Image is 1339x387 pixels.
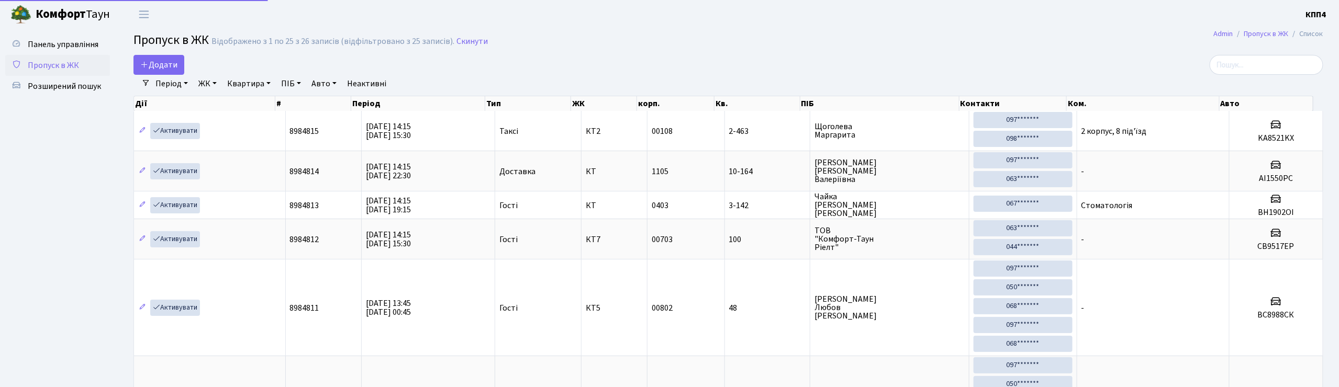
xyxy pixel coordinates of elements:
[1234,133,1319,143] h5: KA8521KX
[307,75,341,93] a: Авто
[134,96,275,111] th: Дії
[366,229,411,249] span: [DATE] 14:15 [DATE] 15:30
[351,96,485,111] th: Період
[275,96,352,111] th: #
[1220,96,1313,111] th: Авто
[290,234,319,245] span: 8984812
[36,6,86,22] b: Комфорт
[1067,96,1219,111] th: Ком.
[814,226,965,252] span: ТОВ "Комфорт-Таун Ріелт"
[366,161,411,181] span: [DATE] 14:15 [DATE] 22:30
[1081,200,1133,211] span: Стоматологія
[652,166,668,177] span: 1105
[28,81,101,92] span: Розширений пошук
[729,304,806,312] span: 48
[652,234,673,245] span: 00703
[814,192,965,218] span: Чайка [PERSON_NAME] [PERSON_NAME]
[131,6,157,23] button: Переключити навігацію
[1234,174,1319,184] h5: АІ1550РС
[814,295,965,320] span: [PERSON_NAME] Любов [PERSON_NAME]
[277,75,305,93] a: ПІБ
[959,96,1067,111] th: Контакти
[1081,234,1085,245] span: -
[28,39,98,50] span: Панель управління
[366,121,411,141] span: [DATE] 14:15 [DATE] 15:30
[1306,8,1326,21] a: КПП4
[715,96,800,111] th: Кв.
[151,75,192,93] a: Період
[1210,55,1323,75] input: Пошук...
[729,167,806,176] span: 10-164
[814,122,965,139] span: Щоголева Маргарита
[28,60,79,71] span: Пропуск в ЖК
[150,197,200,213] a: Активувати
[150,300,200,316] a: Активувати
[800,96,959,111] th: ПІБ
[211,37,454,47] div: Відображено з 1 по 25 з 26 записів (відфільтровано з 25 записів).
[366,298,411,318] span: [DATE] 13:45 [DATE] 00:45
[1081,126,1147,137] span: 2 корпус, 8 під'їзд
[1234,208,1319,218] h5: ВН1902ОІ
[1244,28,1289,39] a: Пропуск в ЖК
[290,302,319,314] span: 8984811
[456,37,488,47] a: Скинути
[1081,166,1085,177] span: -
[586,201,643,210] span: КТ
[499,201,518,210] span: Гості
[140,59,177,71] span: Додати
[652,302,673,314] span: 00802
[499,304,518,312] span: Гості
[133,31,209,49] span: Пропуск в ЖК
[150,123,200,139] a: Активувати
[290,166,319,177] span: 8984814
[586,127,643,135] span: КТ2
[1214,28,1233,39] a: Admin
[36,6,110,24] span: Таун
[729,201,806,210] span: 3-142
[485,96,572,111] th: Тип
[343,75,390,93] a: Неактивні
[814,158,965,184] span: [PERSON_NAME] [PERSON_NAME] Валеріївна
[223,75,275,93] a: Квартира
[5,55,110,76] a: Пропуск в ЖК
[133,55,184,75] a: Додати
[586,235,643,244] span: КТ7
[150,231,200,247] a: Активувати
[150,163,200,179] a: Активувати
[652,126,673,137] span: 00108
[1234,242,1319,252] h5: СВ9517ЕР
[1289,28,1323,40] li: Список
[1234,310,1319,320] h5: ВС8988СК
[1306,9,1326,20] b: КПП4
[194,75,221,93] a: ЖК
[729,127,806,135] span: 2-463
[1198,23,1339,45] nav: breadcrumb
[729,235,806,244] span: 100
[5,34,110,55] a: Панель управління
[571,96,637,111] th: ЖК
[290,200,319,211] span: 8984813
[586,304,643,312] span: КТ5
[499,167,535,176] span: Доставка
[1081,302,1085,314] span: -
[499,127,518,135] span: Таксі
[290,126,319,137] span: 8984815
[586,167,643,176] span: КТ
[652,200,668,211] span: 0403
[5,76,110,97] a: Розширений пошук
[366,195,411,215] span: [DATE] 14:15 [DATE] 19:15
[10,4,31,25] img: logo.png
[499,235,518,244] span: Гості
[637,96,715,111] th: корп.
